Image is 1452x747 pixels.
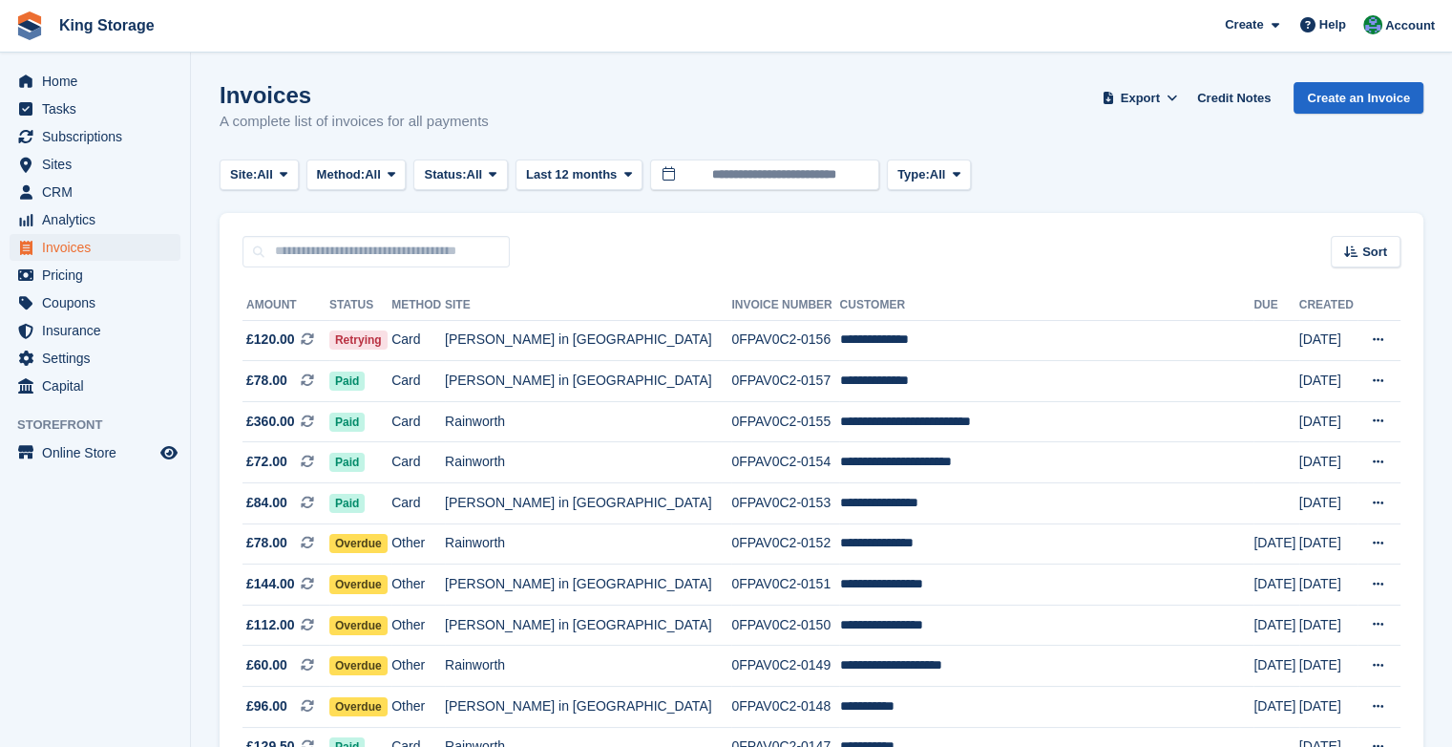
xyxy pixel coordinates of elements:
button: Export [1098,82,1182,114]
td: [DATE] [1299,361,1357,402]
td: Card [391,442,445,483]
a: menu [10,151,180,178]
span: Last 12 months [526,165,617,184]
td: [DATE] [1299,401,1357,442]
td: [PERSON_NAME] in [GEOGRAPHIC_DATA] [445,320,731,361]
td: [DATE] [1253,646,1298,687]
span: Overdue [329,656,388,675]
span: Online Store [42,439,157,466]
a: Credit Notes [1189,82,1278,114]
td: [DATE] [1299,523,1357,565]
td: Card [391,483,445,524]
span: £112.00 [246,615,295,635]
button: Type: All [887,160,971,191]
span: Overdue [329,575,388,594]
th: Invoice Number [731,290,839,321]
td: Other [391,565,445,606]
span: Account [1385,16,1435,35]
a: menu [10,179,180,205]
td: 0FPAV0C2-0153 [731,483,839,524]
span: Site: [230,165,257,184]
span: £78.00 [246,533,287,553]
a: menu [10,289,180,316]
a: Preview store [158,441,180,464]
td: 0FPAV0C2-0150 [731,605,839,646]
span: Paid [329,413,365,432]
button: Status: All [413,160,507,191]
td: [DATE] [1299,646,1357,687]
td: Other [391,687,445,728]
span: Overdue [329,534,388,553]
span: Sort [1362,243,1387,262]
td: [DATE] [1299,565,1357,606]
td: [PERSON_NAME] in [GEOGRAPHIC_DATA] [445,565,731,606]
span: £360.00 [246,412,295,432]
td: [PERSON_NAME] in [GEOGRAPHIC_DATA] [445,483,731,524]
span: Tasks [42,96,157,122]
th: Status [329,290,391,321]
span: CRM [42,179,157,205]
span: Insurance [42,317,157,344]
span: Overdue [329,616,388,635]
span: Analytics [42,206,157,233]
td: [DATE] [1299,320,1357,361]
a: menu [10,68,180,95]
td: [PERSON_NAME] in [GEOGRAPHIC_DATA] [445,687,731,728]
td: Card [391,320,445,361]
td: 0FPAV0C2-0154 [731,442,839,483]
span: Storefront [17,416,190,435]
a: menu [10,96,180,122]
td: Other [391,646,445,687]
h1: Invoices [220,82,489,108]
td: 0FPAV0C2-0156 [731,320,839,361]
span: Coupons [42,289,157,316]
td: [PERSON_NAME] in [GEOGRAPHIC_DATA] [445,361,731,402]
span: Create [1225,15,1263,34]
th: Due [1253,290,1298,321]
button: Method: All [306,160,407,191]
td: Rainworth [445,523,731,565]
a: menu [10,206,180,233]
span: All [467,165,483,184]
a: Create an Invoice [1294,82,1423,114]
td: Rainworth [445,401,731,442]
a: menu [10,373,180,399]
span: Pricing [42,262,157,288]
span: All [257,165,273,184]
span: Sites [42,151,157,178]
span: Type: [897,165,930,184]
td: 0FPAV0C2-0152 [731,523,839,565]
td: Other [391,605,445,646]
td: [DATE] [1253,523,1298,565]
span: Paid [329,372,365,391]
th: Method [391,290,445,321]
img: John King [1363,15,1382,34]
td: 0FPAV0C2-0149 [731,646,839,687]
th: Amount [242,290,329,321]
span: Help [1319,15,1346,34]
button: Site: All [220,160,299,191]
span: Home [42,68,157,95]
span: £84.00 [246,493,287,513]
a: menu [10,234,180,261]
span: Subscriptions [42,123,157,150]
td: 0FPAV0C2-0151 [731,565,839,606]
span: £120.00 [246,330,295,350]
a: menu [10,123,180,150]
td: Other [391,523,445,565]
span: Overdue [329,697,388,716]
td: [PERSON_NAME] in [GEOGRAPHIC_DATA] [445,605,731,646]
a: menu [10,439,180,466]
td: [DATE] [1299,605,1357,646]
span: £144.00 [246,574,295,594]
a: King Storage [52,10,162,41]
td: 0FPAV0C2-0155 [731,401,839,442]
th: Customer [839,290,1253,321]
td: [DATE] [1299,442,1357,483]
span: Paid [329,494,365,513]
a: menu [10,317,180,344]
td: [DATE] [1299,687,1357,728]
span: Invoices [42,234,157,261]
td: Rainworth [445,646,731,687]
td: [DATE] [1253,687,1298,728]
